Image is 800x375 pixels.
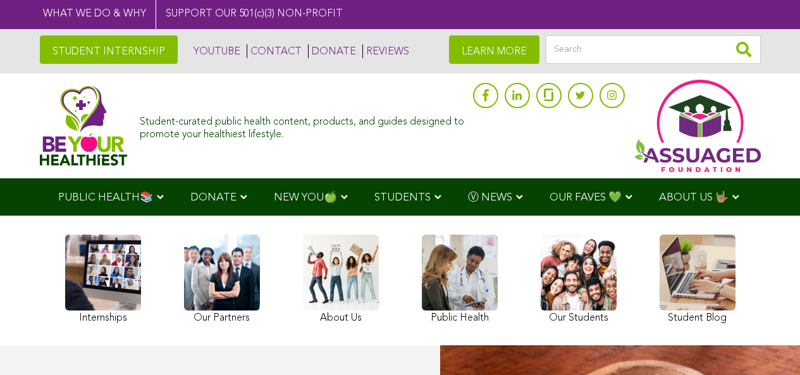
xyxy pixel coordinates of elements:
[550,192,622,203] span: OUR FAVES 💚
[374,192,431,203] span: STUDENTS
[40,35,178,64] a: STUDENT INTERNSHIP
[190,44,240,58] a: YOUTUBE
[737,314,800,375] iframe: Chat Widget
[58,192,153,203] span: PUBLIC HEALTH📚
[449,35,539,64] a: LEARN MORE
[544,89,553,101] img: glassdoor
[274,192,337,203] span: NEW YOU🍏
[140,110,466,140] div: Student-curated public health content, products, and guides designed to promote your healthiest l...
[40,85,128,166] img: Assuaged
[634,80,761,172] img: Assuaged App
[362,44,409,58] a: REVIEWS
[308,44,356,58] a: DONATE
[659,192,729,203] span: ABOUT US 🤟🏽
[247,44,302,58] a: CONTACT
[190,192,237,203] span: DONATE
[546,35,761,64] input: Search
[40,178,761,216] div: Navigation Menu
[468,192,512,203] span: Ⓥ NEWS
